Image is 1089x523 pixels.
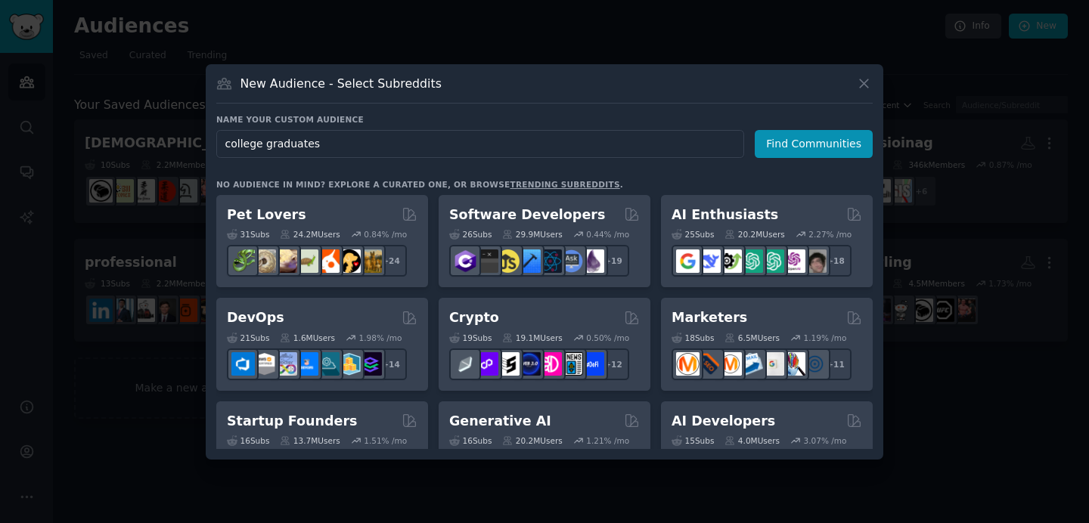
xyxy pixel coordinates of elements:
[231,352,255,376] img: azuredevops
[761,352,784,376] img: googleads
[672,206,778,224] h2: AI Enthusiasts
[676,352,700,376] img: content_marketing
[358,352,382,376] img: PlatformEngineers
[280,229,340,240] div: 24.2M Users
[560,249,583,273] img: AskComputerScience
[253,249,276,273] img: ballpython
[808,229,852,240] div: 2.27 % /mo
[724,435,780,446] div: 4.0M Users
[672,435,714,446] div: 15 Sub s
[502,333,562,343] div: 19.1M Users
[538,249,562,273] img: reactnative
[517,352,541,376] img: web3
[581,352,604,376] img: defi_
[697,352,721,376] img: bigseo
[227,229,269,240] div: 31 Sub s
[597,348,629,380] div: + 12
[337,352,361,376] img: aws_cdk
[820,348,852,380] div: + 11
[672,412,775,431] h2: AI Developers
[359,333,402,343] div: 1.98 % /mo
[517,249,541,273] img: iOSProgramming
[510,180,619,189] a: trending subreddits
[364,229,407,240] div: 0.84 % /mo
[724,333,780,343] div: 6.5M Users
[364,435,407,446] div: 1.51 % /mo
[454,352,477,376] img: ethfinance
[216,130,744,158] input: Pick a short name, like "Digital Marketers" or "Movie-Goers"
[782,249,805,273] img: OpenAIDev
[316,352,340,376] img: platformengineering
[560,352,583,376] img: CryptoNews
[803,352,827,376] img: OnlineMarketing
[820,245,852,277] div: + 18
[724,229,784,240] div: 20.2M Users
[280,333,335,343] div: 1.6M Users
[216,179,623,190] div: No audience in mind? Explore a curated one, or browse .
[586,333,629,343] div: 0.50 % /mo
[227,333,269,343] div: 21 Sub s
[449,435,492,446] div: 16 Sub s
[337,249,361,273] img: PetAdvice
[475,352,498,376] img: 0xPolygon
[274,352,297,376] img: Docker_DevOps
[295,352,318,376] img: DevOpsLinks
[449,229,492,240] div: 26 Sub s
[538,352,562,376] img: defiblockchain
[449,412,551,431] h2: Generative AI
[502,435,562,446] div: 20.2M Users
[295,249,318,273] img: turtle
[755,130,873,158] button: Find Communities
[761,249,784,273] img: chatgpt_prompts_
[227,435,269,446] div: 16 Sub s
[231,249,255,273] img: herpetology
[375,245,407,277] div: + 24
[316,249,340,273] img: cockatiel
[475,249,498,273] img: software
[454,249,477,273] img: csharp
[697,249,721,273] img: DeepSeek
[496,249,520,273] img: learnjavascript
[804,435,847,446] div: 3.07 % /mo
[502,229,562,240] div: 29.9M Users
[253,352,276,376] img: AWS_Certified_Experts
[227,412,357,431] h2: Startup Founders
[718,249,742,273] img: AItoolsCatalog
[375,348,407,380] div: + 14
[358,249,382,273] img: dogbreed
[672,229,714,240] div: 25 Sub s
[672,333,714,343] div: 18 Sub s
[240,76,442,91] h3: New Audience - Select Subreddits
[803,249,827,273] img: ArtificalIntelligence
[740,352,763,376] img: Emailmarketing
[581,249,604,273] img: elixir
[449,206,605,224] h2: Software Developers
[718,352,742,376] img: AskMarketing
[449,308,499,327] h2: Crypto
[449,333,492,343] div: 19 Sub s
[280,435,340,446] div: 13.7M Users
[274,249,297,273] img: leopardgeckos
[597,245,629,277] div: + 19
[676,249,700,273] img: GoogleGeminiAI
[496,352,520,376] img: ethstaker
[227,206,306,224] h2: Pet Lovers
[804,333,847,343] div: 1.19 % /mo
[782,352,805,376] img: MarketingResearch
[586,435,629,446] div: 1.21 % /mo
[740,249,763,273] img: chatgpt_promptDesign
[586,229,629,240] div: 0.44 % /mo
[227,308,284,327] h2: DevOps
[672,308,747,327] h2: Marketers
[216,114,873,125] h3: Name your custom audience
